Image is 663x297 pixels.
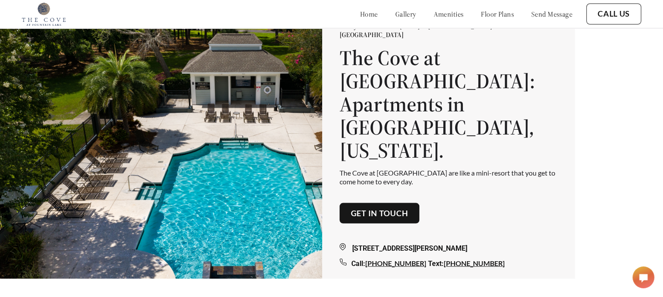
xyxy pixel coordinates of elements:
a: Call Us [598,9,630,19]
button: Call Us [586,3,641,24]
a: Get in touch [351,208,408,218]
h1: The Cove at [GEOGRAPHIC_DATA]: Apartments in [GEOGRAPHIC_DATA], [US_STATE]. [340,46,558,162]
button: Get in touch [340,203,420,224]
p: The Cove at [GEOGRAPHIC_DATA] are like a mini-resort that you get to come home to every day. [340,169,558,185]
a: [PHONE_NUMBER] [365,259,426,267]
img: Company logo [22,2,66,26]
a: floor plans [481,10,514,18]
a: home [360,10,378,18]
a: send message [531,10,572,18]
a: amenities [434,10,464,18]
div: [STREET_ADDRESS][PERSON_NAME] [340,243,558,254]
a: [PHONE_NUMBER] [444,259,505,267]
p: Find your new home [DATE] at [GEOGRAPHIC_DATA] at [GEOGRAPHIC_DATA] [340,22,558,39]
span: Text: [428,259,444,268]
a: gallery [395,10,416,18]
span: Call: [351,259,365,268]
